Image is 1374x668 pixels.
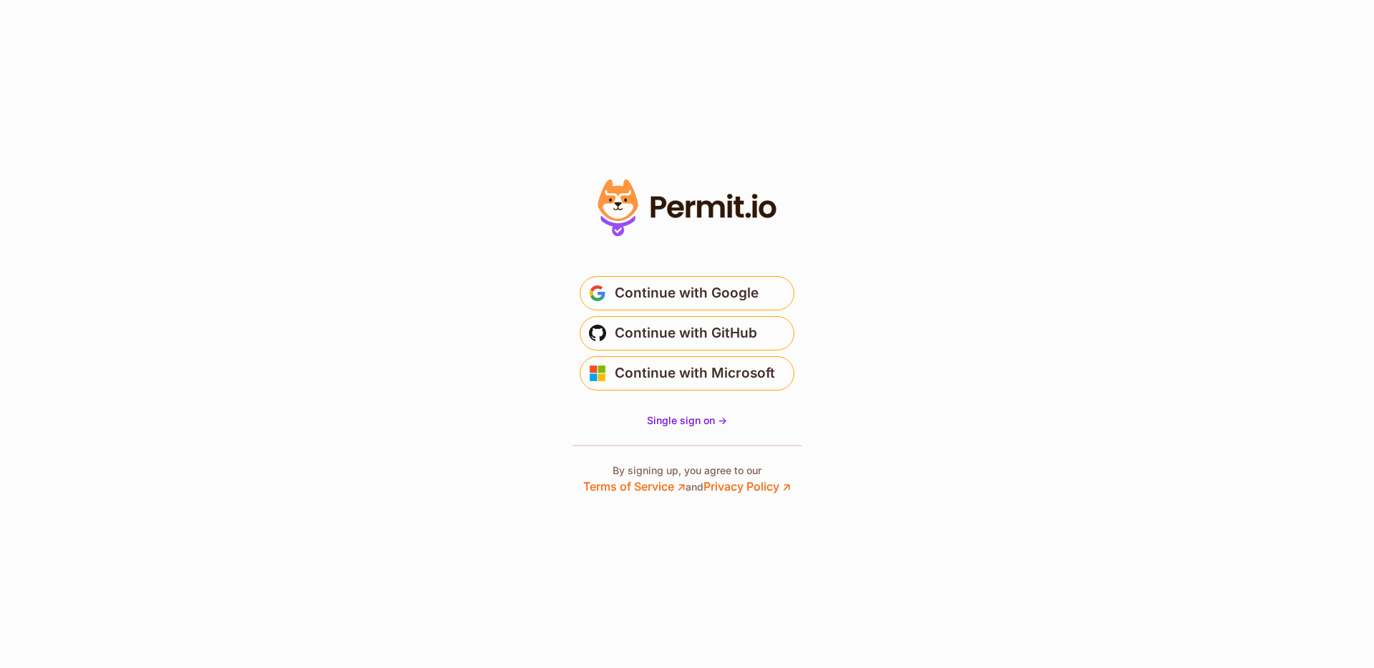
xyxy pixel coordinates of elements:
a: Privacy Policy ↗ [703,479,791,493]
span: Continue with Microsoft [615,362,775,385]
span: Continue with GitHub [615,322,757,345]
span: Single sign on -> [647,414,727,426]
a: Terms of Service ↗ [583,479,686,493]
span: Continue with Google [615,282,759,305]
button: Continue with GitHub [580,316,794,350]
button: Continue with Microsoft [580,356,794,391]
button: Continue with Google [580,276,794,310]
a: Single sign on -> [647,413,727,428]
p: By signing up, you agree to our and [583,463,791,495]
